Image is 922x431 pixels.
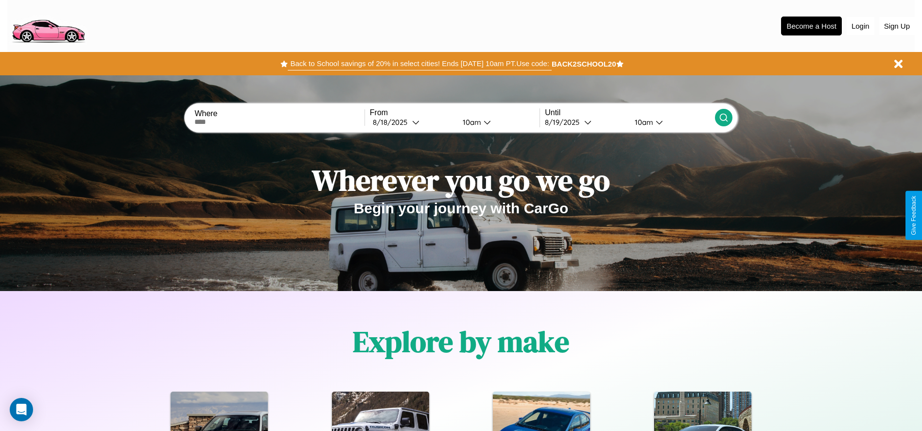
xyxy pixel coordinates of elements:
[879,17,915,35] button: Sign Up
[545,108,714,117] label: Until
[7,5,89,45] img: logo
[910,196,917,235] div: Give Feedback
[627,117,715,127] button: 10am
[10,398,33,421] div: Open Intercom Messenger
[373,118,412,127] div: 8 / 18 / 2025
[455,117,540,127] button: 10am
[353,322,569,362] h1: Explore by make
[781,17,842,35] button: Become a Host
[370,108,539,117] label: From
[458,118,484,127] div: 10am
[194,109,364,118] label: Where
[288,57,551,70] button: Back to School savings of 20% in select cities! Ends [DATE] 10am PT.Use code:
[552,60,616,68] b: BACK2SCHOOL20
[545,118,584,127] div: 8 / 19 / 2025
[630,118,656,127] div: 10am
[370,117,455,127] button: 8/18/2025
[847,17,874,35] button: Login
